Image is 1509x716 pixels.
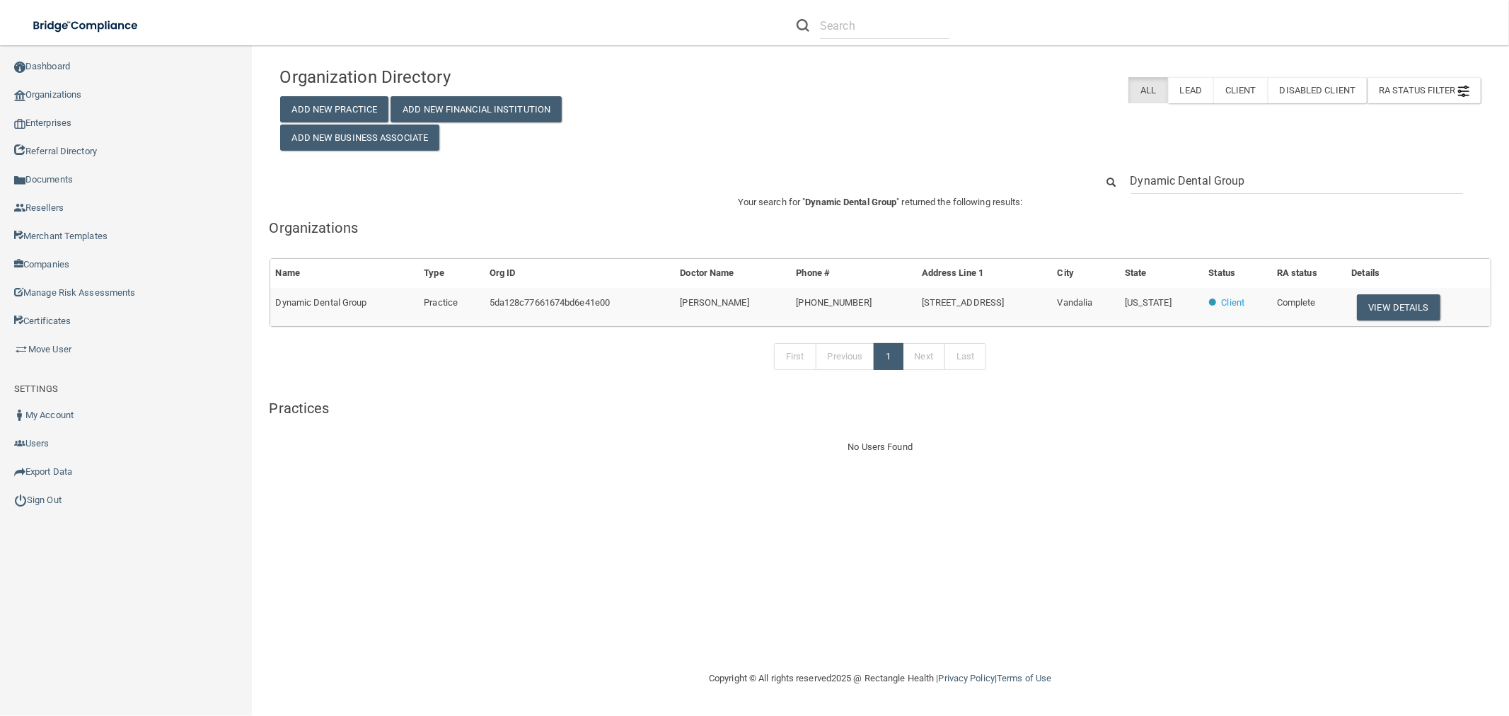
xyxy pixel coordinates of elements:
a: First [774,343,816,370]
img: icon-users.e205127d.png [14,438,25,449]
span: 5da128c77661674bd6e41e00 [490,297,610,308]
a: 1 [874,343,903,370]
button: View Details [1357,294,1440,321]
span: Dynamic Dental Group [276,297,367,308]
a: Terms of Use [997,673,1051,683]
a: Previous [816,343,875,370]
th: Phone # [791,259,916,288]
img: enterprise.0d942306.png [14,119,25,129]
button: Add New Business Associate [280,125,440,151]
th: Status [1203,259,1271,288]
img: ic_user_dark.df1a06c3.png [14,410,25,421]
p: Your search for " " returned the following results: [270,194,1492,211]
img: icon-export.b9366987.png [14,466,25,478]
label: Lead [1168,77,1213,103]
img: briefcase.64adab9b.png [14,342,28,357]
h4: Organization Directory [280,68,666,86]
img: icon-filter@2x.21656d0b.png [1458,86,1469,97]
h5: Organizations [270,220,1492,236]
label: Disabled Client [1268,77,1368,103]
button: Add New Financial Institution [391,96,562,122]
th: Details [1346,259,1491,288]
span: [PERSON_NAME] [681,297,749,308]
th: Type [418,259,483,288]
span: RA Status Filter [1379,85,1469,96]
th: Org ID [484,259,675,288]
span: [STREET_ADDRESS] [922,297,1005,308]
button: Add New Practice [280,96,389,122]
label: SETTINGS [14,381,58,398]
div: Copyright © All rights reserved 2025 @ Rectangle Health | | [622,656,1138,701]
img: ic_power_dark.7ecde6b1.png [14,494,27,507]
img: organization-icon.f8decf85.png [14,90,25,101]
input: Search [820,13,949,39]
img: ic-search.3b580494.png [797,19,809,32]
span: Practice [424,297,458,308]
img: ic_dashboard_dark.d01f4a41.png [14,62,25,73]
img: icon-documents.8dae5593.png [14,175,25,186]
img: bridge_compliance_login_screen.278c3ca4.svg [21,11,151,40]
th: State [1119,259,1203,288]
th: City [1052,259,1119,288]
a: Last [944,343,986,370]
h5: Practices [270,400,1492,416]
a: Next [903,343,945,370]
div: No Users Found [270,439,1492,456]
span: [PHONE_NUMBER] [797,297,872,308]
th: RA status [1271,259,1346,288]
a: Privacy Policy [939,673,995,683]
img: ic_reseller.de258add.png [14,202,25,214]
span: Dynamic Dental Group [805,197,896,207]
th: Address Line 1 [916,259,1052,288]
label: Client [1213,77,1268,103]
span: [US_STATE] [1125,297,1172,308]
span: Complete [1277,297,1316,308]
label: All [1128,77,1167,103]
p: Client [1222,294,1245,311]
span: Vandalia [1058,297,1093,308]
input: Search [1131,168,1463,194]
th: Name [270,259,419,288]
th: Doctor Name [675,259,791,288]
